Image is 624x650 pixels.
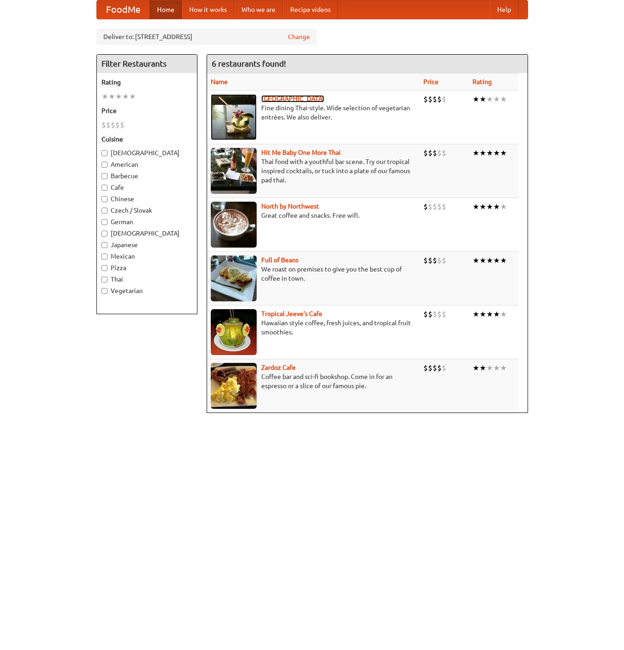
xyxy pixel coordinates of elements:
[115,120,120,130] li: $
[101,162,107,168] input: American
[479,202,486,212] li: ★
[211,318,416,337] p: Hawaiian style coffee, fresh juices, and tropical fruit smoothies.
[111,120,115,130] li: $
[500,363,507,373] li: ★
[428,148,433,158] li: $
[433,202,437,212] li: $
[101,229,192,238] label: [DEMOGRAPHIC_DATA]
[101,183,192,192] label: Cafe
[428,94,433,104] li: $
[472,363,479,373] li: ★
[500,94,507,104] li: ★
[101,150,107,156] input: [DEMOGRAPHIC_DATA]
[486,94,493,104] li: ★
[212,59,286,68] ng-pluralize: 6 restaurants found!
[101,148,192,158] label: [DEMOGRAPHIC_DATA]
[101,173,107,179] input: Barbecue
[472,94,479,104] li: ★
[479,148,486,158] li: ★
[101,206,192,215] label: Czech / Slovak
[234,0,283,19] a: Who we are
[211,363,257,409] img: zardoz.jpg
[283,0,338,19] a: Recipe videos
[211,148,257,194] img: babythai.jpg
[442,363,446,373] li: $
[288,32,310,41] a: Change
[101,288,107,294] input: Vegetarian
[428,309,433,319] li: $
[493,363,500,373] li: ★
[211,94,257,140] img: satay.jpg
[101,106,192,115] h5: Price
[472,78,492,85] a: Rating
[500,255,507,266] li: ★
[129,91,136,102] li: ★
[261,310,322,317] b: Tropical Jeeve's Cafe
[486,202,493,212] li: ★
[96,28,317,45] div: Deliver to: [STREET_ADDRESS]
[101,242,107,248] input: Japanese
[442,148,446,158] li: $
[437,255,442,266] li: $
[122,91,129,102] li: ★
[101,275,192,284] label: Thai
[442,202,446,212] li: $
[101,265,107,271] input: Pizza
[261,256,298,264] a: Full of Beans
[261,149,341,156] a: Hit Me Baby One More Thai
[472,202,479,212] li: ★
[101,78,192,87] h5: Rating
[101,277,107,283] input: Thai
[101,208,107,214] input: Czech / Slovak
[101,254,107,260] input: Mexican
[423,255,428,266] li: $
[211,265,416,283] p: We roast on premises to give you the best cup of coffee in town.
[261,95,324,102] a: [GEOGRAPHIC_DATA]
[106,120,111,130] li: $
[423,148,428,158] li: $
[101,263,192,272] label: Pizza
[479,255,486,266] li: ★
[423,309,428,319] li: $
[500,202,507,212] li: ★
[261,364,296,371] a: Zardoz Cafe
[479,94,486,104] li: ★
[472,148,479,158] li: ★
[101,286,192,295] label: Vegetarian
[486,363,493,373] li: ★
[101,196,107,202] input: Chinese
[437,202,442,212] li: $
[437,148,442,158] li: $
[479,363,486,373] li: ★
[261,203,319,210] a: North by Northwest
[101,185,107,191] input: Cafe
[437,309,442,319] li: $
[120,120,124,130] li: $
[428,255,433,266] li: $
[423,94,428,104] li: $
[101,231,107,237] input: [DEMOGRAPHIC_DATA]
[108,91,115,102] li: ★
[493,309,500,319] li: ★
[490,0,518,19] a: Help
[433,309,437,319] li: $
[150,0,182,19] a: Home
[97,55,197,73] h4: Filter Restaurants
[500,148,507,158] li: ★
[486,309,493,319] li: ★
[211,211,416,220] p: Great coffee and snacks. Free wifi.
[493,202,500,212] li: ★
[493,94,500,104] li: ★
[428,363,433,373] li: $
[423,363,428,373] li: $
[182,0,234,19] a: How it works
[101,240,192,249] label: Japanese
[486,255,493,266] li: ★
[437,363,442,373] li: $
[101,91,108,102] li: ★
[472,309,479,319] li: ★
[211,78,228,85] a: Name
